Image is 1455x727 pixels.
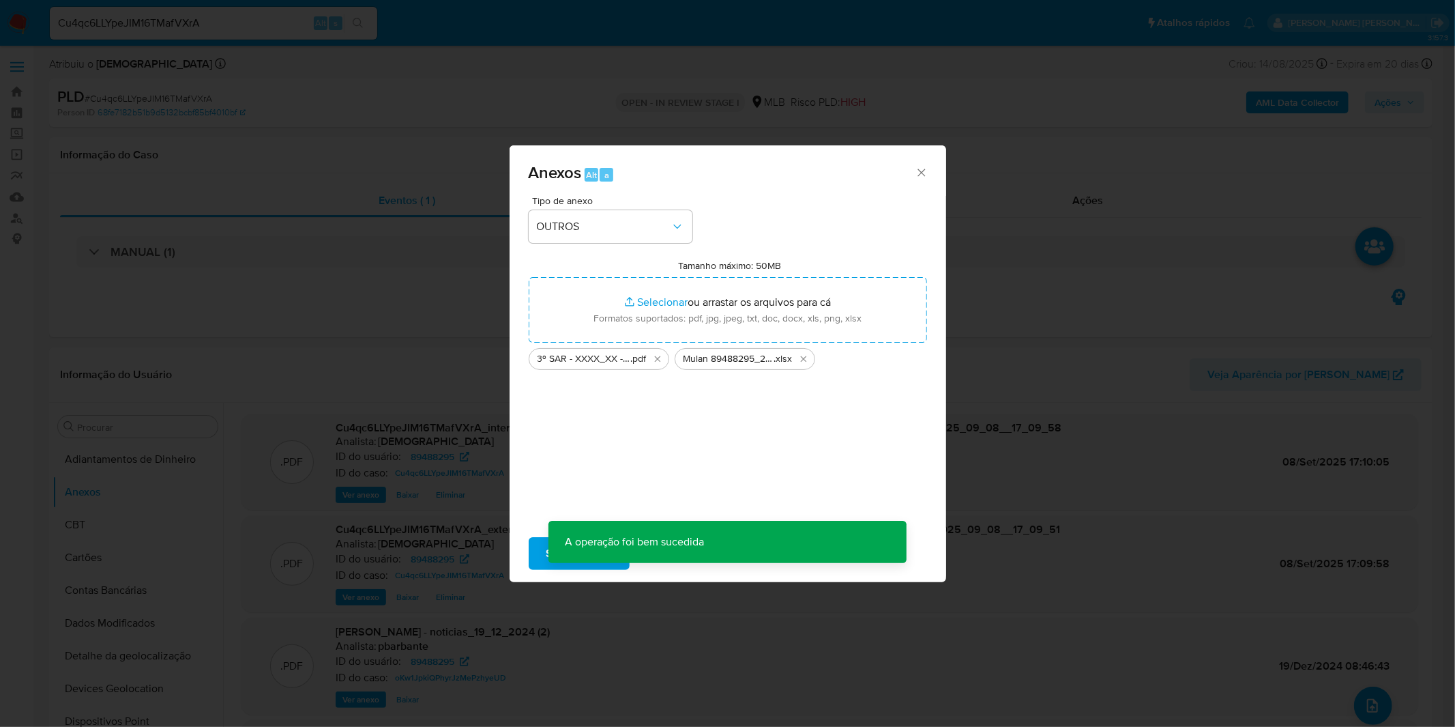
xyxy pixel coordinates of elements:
[678,259,781,272] label: Tamanho máximo: 50MB
[532,196,696,205] span: Tipo de anexo
[631,352,647,366] span: .pdf
[649,351,666,367] button: Excluir 3º SAR - XXXX_XX - CPF 08041549705 - MICHEL COELHO MASSENA.pdf
[586,169,597,182] span: Alt
[538,352,631,366] span: 3º SAR - XXXX_XX - CPF 08041549705 - [PERSON_NAME]
[684,352,774,366] span: Mulan 89488295_2025_09_04_17_04_27
[795,351,812,367] button: Excluir Mulan 89488295_2025_09_04_17_04_27.xlsx
[529,210,692,243] button: OUTROS
[774,352,793,366] span: .xlsx
[915,166,927,178] button: Fechar
[604,169,609,182] span: a
[529,160,582,184] span: Anexos
[529,343,927,370] ul: Arquivos selecionados
[548,521,720,563] p: A operação foi bem sucedida
[546,539,612,569] span: Subir arquivo
[537,220,671,233] span: OUTROS
[529,537,630,570] button: Subir arquivo
[653,539,697,569] span: Cancelar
